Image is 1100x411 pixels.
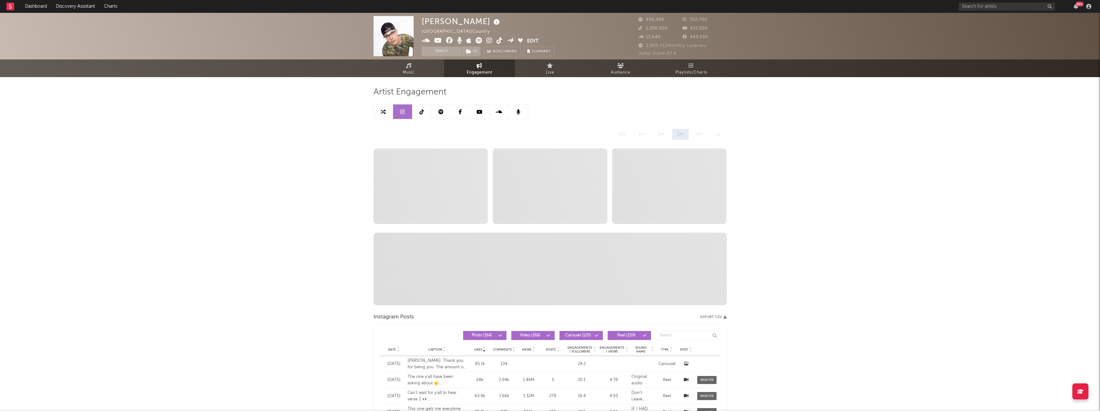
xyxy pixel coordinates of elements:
button: Track [422,47,462,56]
input: Search for artists [959,3,1055,11]
span: 434,488 [638,18,664,22]
span: 443,000 [682,35,708,39]
span: Live [546,69,554,76]
div: Can’t wait for y’all to hear verse 2 👀 #dontleave #[PERSON_NAME] #chasematthew [408,390,467,402]
div: 1.66k [493,393,515,399]
div: The one y’all have been asking about 🤟 “Don’t Leave” ([PERSON_NAME] Remix) COMING [DATE] #[PERSON... [408,374,467,386]
div: 68k [470,377,490,383]
div: 2m [653,129,669,140]
div: [DATE] [383,393,404,399]
a: Music [374,59,444,77]
span: Likes [474,348,482,352]
span: Caption [428,348,442,352]
a: Benchmark [484,47,521,56]
div: Original audio [631,374,654,386]
input: Search... [656,331,720,340]
span: Music [403,69,415,76]
div: 5 [541,377,564,383]
div: Carousel [657,361,676,367]
a: Engagement [444,59,515,77]
div: 1y [711,129,725,140]
div: 2.94k [493,377,515,383]
div: 279 [541,393,564,399]
a: Playlists/Charts [656,59,727,77]
div: 85.1k [470,361,490,367]
div: 4.93 [599,393,628,399]
div: Reel [657,377,676,383]
button: Photo(164) [463,331,506,340]
div: [PERSON_NAME]. Thank you for being you. The amount of unwavering support you show for your friend... [408,358,467,370]
button: Reel(259) [608,331,651,340]
div: 18.4 [567,393,596,399]
div: Don't Leave ([PERSON_NAME] Remix) [631,390,654,402]
span: Engagements / Followers [567,346,592,353]
span: Type [661,348,669,352]
span: Views [522,348,531,352]
button: Summary [524,47,554,56]
span: Date [388,348,396,352]
div: 20.1 [567,377,596,383]
span: Photo ( 164 ) [467,334,497,337]
div: 1.32M [519,393,539,399]
button: Export CSV [700,315,727,319]
button: Carousel(120) [559,331,603,340]
button: Video(266) [511,331,555,340]
div: [DATE] [383,377,404,383]
span: Audience [611,69,630,76]
div: 1m [634,129,649,140]
span: Carousel ( 120 ) [564,334,593,337]
button: (1) [462,47,480,56]
span: Benchmark [493,48,517,56]
div: [DATE] [383,361,404,367]
span: Engagements / Views [599,346,624,353]
a: Live [515,59,585,77]
span: Artist Engagement [374,88,446,96]
button: 99+ [1074,4,1078,9]
span: 1,200,000 [638,26,668,31]
span: Instagram Posts [374,313,414,321]
div: [PERSON_NAME] [422,16,501,27]
span: Playlists/Charts [675,69,707,76]
span: ( 1 ) [462,47,481,56]
div: 14d [614,129,630,140]
span: Post [680,348,688,352]
div: Reel [657,393,676,399]
span: 432,000 [682,26,708,31]
div: 99 + [1076,2,1084,6]
div: 134 [493,361,515,367]
div: 3m [672,129,689,140]
div: 6m [692,129,708,140]
span: 352,740 [682,18,707,22]
span: Engagement [467,69,492,76]
div: 1.48M [519,377,539,383]
button: Edit [527,37,539,45]
span: Comments [493,348,512,352]
span: Reel ( 259 ) [612,334,641,337]
span: Video ( 266 ) [515,334,545,337]
span: Summary [532,50,551,53]
span: 3,809,912 Monthly Listeners [638,44,707,48]
div: 24.2 [567,361,596,367]
a: Audience [585,59,656,77]
span: Jump Score: 67.9 [638,51,676,56]
span: Posts [546,348,556,352]
span: 12,640 [638,35,661,39]
span: Sound Name [631,346,650,353]
div: 4.78 [599,377,628,383]
div: [GEOGRAPHIC_DATA] | Country [422,28,497,36]
div: 63.4k [470,393,490,399]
